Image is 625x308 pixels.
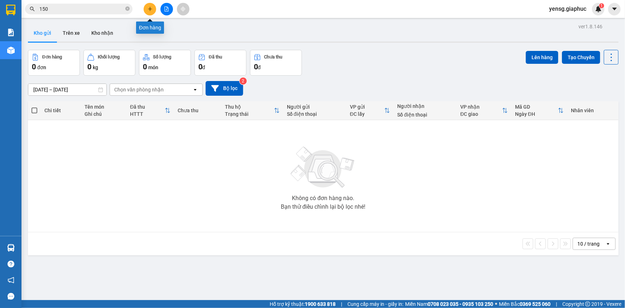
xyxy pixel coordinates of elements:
button: caret-down [608,3,621,15]
button: Kho gửi [28,24,57,42]
button: Trên xe [57,24,86,42]
span: món [148,65,158,70]
div: Chọn văn phòng nhận [114,86,164,93]
div: Khối lượng [98,55,120,60]
span: 0 [32,62,36,71]
strong: 1900 633 818 [305,301,336,307]
input: Tìm tên, số ĐT hoặc mã đơn [39,5,124,13]
div: Nhân viên [571,108,615,113]
sup: 1 [599,3,604,8]
div: Không có đơn hàng nào. [292,195,354,201]
span: yensg.giaphuc [543,4,592,13]
span: message [8,293,14,300]
span: close-circle [125,6,130,11]
div: Đã thu [209,55,222,60]
span: search [30,6,35,11]
div: Trạng thái [225,111,274,117]
span: notification [8,277,14,284]
div: Người gửi [287,104,343,110]
span: aim [181,6,186,11]
th: Toggle SortBy [126,101,174,120]
span: 0 [87,62,91,71]
span: 0 [143,62,147,71]
div: Bạn thử điều chỉnh lại bộ lọc nhé! [281,204,365,210]
button: Bộ lọc [206,81,243,96]
span: 0 [254,62,258,71]
div: Số điện thoại [287,111,343,117]
span: question-circle [8,261,14,267]
div: VP nhận [460,104,502,110]
span: close-circle [125,6,130,13]
button: Tạo Chuyến [562,51,600,64]
div: Chưa thu [264,55,283,60]
button: Đơn hàng0đơn [28,50,80,76]
button: Lên hàng [526,51,558,64]
div: ĐC lấy [350,111,384,117]
span: 1 [600,3,603,8]
strong: 0369 525 060 [520,301,551,307]
th: Toggle SortBy [221,101,283,120]
button: Kho nhận [86,24,119,42]
div: Chưa thu [178,108,218,113]
button: Số lượng0món [139,50,191,76]
button: Chưa thu0đ [250,50,302,76]
div: Thu hộ [225,104,274,110]
span: kg [93,65,98,70]
span: đơn [37,65,46,70]
span: file-add [164,6,169,11]
div: Số điện thoại [397,112,453,118]
span: plus [148,6,153,11]
button: file-add [160,3,173,15]
svg: open [192,87,198,93]
button: Khối lượng0kg [83,50,135,76]
div: Ngày ĐH [515,111,558,117]
div: Ghi chú [85,111,123,117]
span: Hỗ trợ kỹ thuật: [270,300,336,308]
div: HTTT [130,111,165,117]
div: Mã GD [515,104,558,110]
div: Đơn hàng [42,55,62,60]
span: | [341,300,342,308]
img: solution-icon [7,29,15,36]
sup: 2 [240,77,247,85]
span: | [556,300,557,308]
div: ver 1.8.146 [578,23,602,30]
input: Select a date range. [28,84,106,95]
button: plus [144,3,156,15]
th: Toggle SortBy [457,101,511,120]
strong: 0708 023 035 - 0935 103 250 [428,301,493,307]
span: caret-down [611,6,618,12]
div: Chi tiết [44,108,77,113]
div: VP gửi [350,104,384,110]
div: Đã thu [130,104,165,110]
div: ĐC giao [460,111,502,117]
img: icon-new-feature [595,6,602,12]
div: 10 / trang [577,240,600,247]
span: đ [202,65,205,70]
th: Toggle SortBy [511,101,567,120]
div: Người nhận [397,103,453,109]
span: 0 [198,62,202,71]
img: warehouse-icon [7,244,15,252]
span: ⚪️ [495,303,497,305]
img: warehouse-icon [7,47,15,54]
span: copyright [585,302,590,307]
button: Đã thu0đ [194,50,246,76]
svg: open [605,241,611,247]
button: aim [177,3,189,15]
div: Tên món [85,104,123,110]
span: Miền Nam [405,300,493,308]
img: svg+xml;base64,PHN2ZyBjbGFzcz0ibGlzdC1wbHVnX19zdmciIHhtbG5zPSJodHRwOi8vd3d3LnczLm9yZy8yMDAwL3N2Zy... [287,142,359,193]
div: Số lượng [153,55,172,60]
span: đ [258,65,261,70]
span: Miền Bắc [499,300,551,308]
span: Cung cấp máy in - giấy in: [347,300,403,308]
img: logo-vxr [6,5,15,15]
th: Toggle SortBy [346,101,394,120]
